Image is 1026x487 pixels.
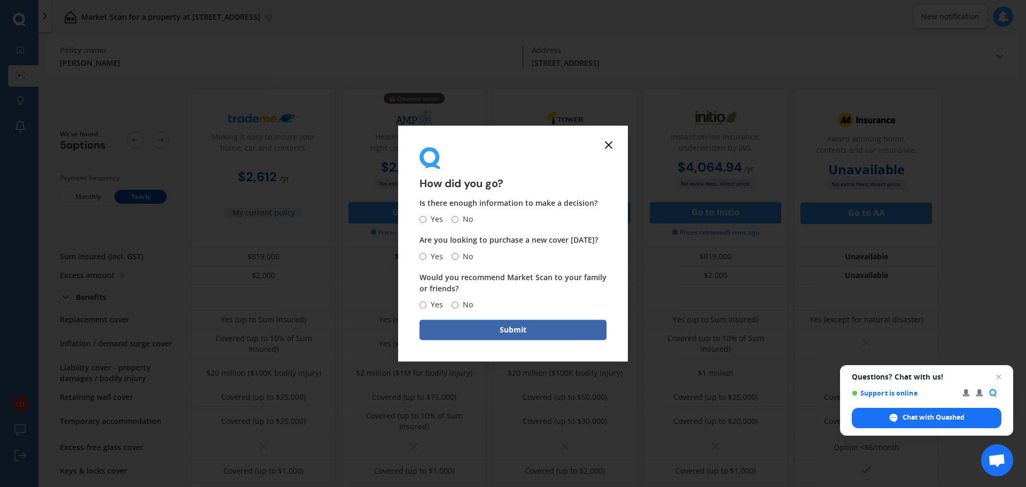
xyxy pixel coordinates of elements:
button: Submit [419,320,607,340]
input: Yes [419,302,426,308]
span: No [458,250,473,263]
span: Would you recommend Market Scan to your family or friends? [419,272,607,293]
input: No [452,216,458,223]
a: Open chat [981,444,1013,476]
input: Yes [419,216,426,223]
span: Chat with Quashed [903,413,965,422]
span: Yes [426,298,443,311]
span: No [458,298,473,311]
span: No [458,213,473,226]
span: Questions? Chat with us! [852,373,1001,381]
span: Yes [426,250,443,263]
div: How did you go? [419,147,607,189]
input: No [452,302,458,308]
span: Yes [426,213,443,226]
span: Is there enough information to make a decision? [419,198,597,208]
span: Chat with Quashed [852,408,1001,428]
input: Yes [419,253,426,260]
span: Are you looking to purchase a new cover [DATE]? [419,235,598,245]
span: Support is online [852,389,955,397]
input: No [452,253,458,260]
